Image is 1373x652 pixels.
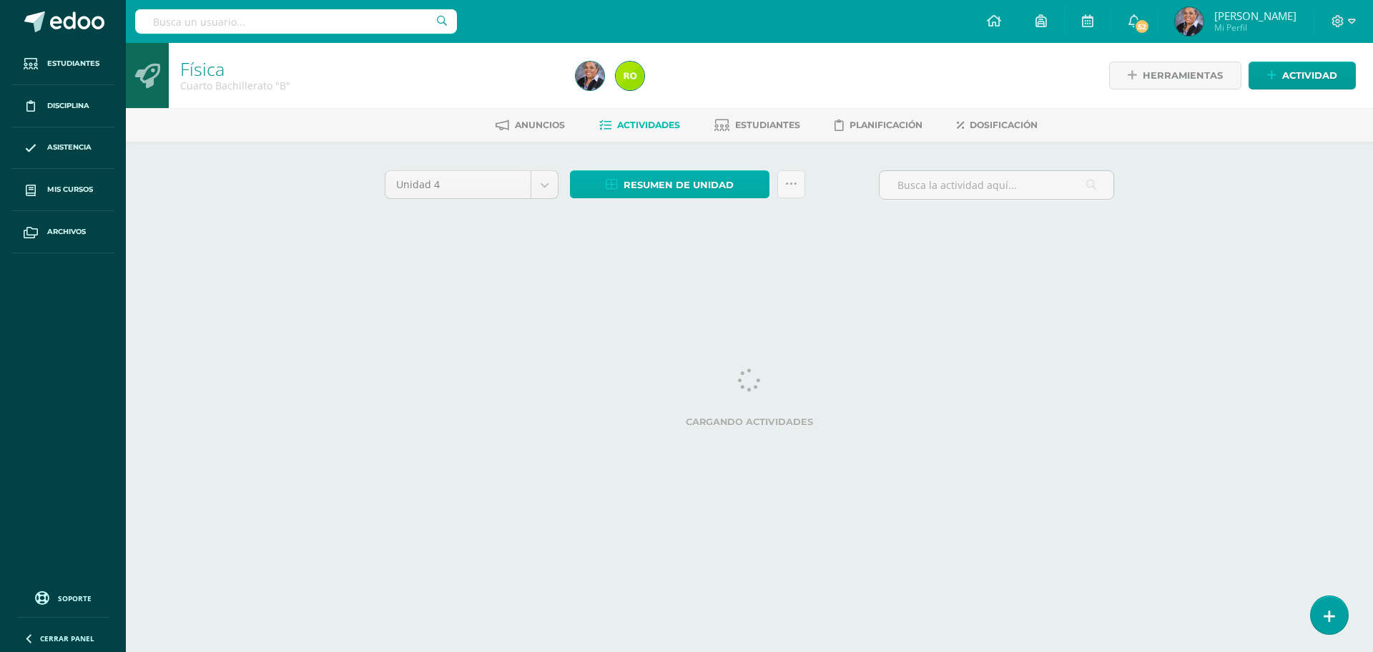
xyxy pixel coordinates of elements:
a: Anuncios [496,114,565,137]
span: Herramientas [1143,62,1223,89]
span: Actividades [617,120,680,130]
a: Herramientas [1109,62,1241,89]
img: 7f0a1b19c3ee77ae0c5d23881bd2b77a.png [1175,7,1204,36]
a: Planificación [835,114,922,137]
label: Cargando actividades [385,417,1114,427]
a: Actividades [599,114,680,137]
span: Unidad 4 [396,171,520,198]
a: Asistencia [11,127,114,170]
span: Cerrar panel [40,633,94,643]
img: c4cc1f8eb4ce2c7ab2e79f8195609c16.png [616,62,644,90]
a: Actividad [1249,62,1356,89]
a: Estudiantes [11,43,114,85]
img: 7f0a1b19c3ee77ae0c5d23881bd2b77a.png [576,62,604,90]
span: Archivos [47,226,86,238]
a: Archivos [11,211,114,253]
span: Disciplina [47,100,89,112]
span: [PERSON_NAME] [1214,9,1296,23]
span: Estudiantes [47,58,99,69]
span: Mi Perfil [1214,21,1296,34]
a: Dosificación [957,114,1038,137]
span: Planificación [850,120,922,130]
span: Dosificación [970,120,1038,130]
a: Soporte [17,588,109,607]
span: Soporte [58,593,92,603]
span: Asistencia [47,142,92,153]
span: Anuncios [515,120,565,130]
span: Mis cursos [47,184,93,195]
h1: Física [180,59,558,79]
a: Física [180,57,225,81]
input: Busca un usuario... [135,9,457,34]
input: Busca la actividad aquí... [880,171,1113,199]
span: 52 [1134,19,1150,34]
a: Unidad 4 [385,171,558,198]
span: Estudiantes [735,120,800,130]
a: Estudiantes [714,114,800,137]
span: Actividad [1282,62,1337,89]
a: Resumen de unidad [570,170,769,198]
div: Cuarto Bachillerato 'B' [180,79,558,92]
span: Resumen de unidad [624,172,734,198]
a: Disciplina [11,85,114,127]
a: Mis cursos [11,169,114,211]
